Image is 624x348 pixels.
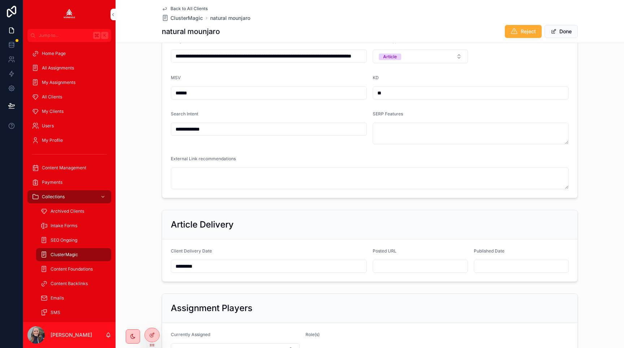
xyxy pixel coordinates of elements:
[210,14,250,22] a: natural mounjaro
[27,29,111,42] button: Jump to...K
[36,263,111,276] a: Content Foundations
[51,295,64,301] span: Emails
[23,42,116,322] div: scrollable content
[27,190,111,203] a: Collections
[171,219,234,230] h2: Article Delivery
[305,332,320,337] span: Role(s)
[51,252,78,258] span: ClusterMagic
[545,25,578,38] button: Done
[42,165,86,171] span: Content Management
[27,90,111,103] a: All Clients
[51,310,60,315] span: SMS
[36,306,111,319] a: SMS
[42,65,74,71] span: All Assignments
[51,223,77,229] span: Intake Forms
[162,26,220,37] h1: natural mounjaro
[373,248,396,254] span: Posted URL
[171,332,210,337] span: Currently Assigned
[373,111,403,116] span: SERP Features
[521,28,536,35] span: Reject
[42,51,66,56] span: Home Page
[162,6,208,12] a: Back to All Clients
[170,14,203,22] span: ClusterMagic
[42,80,75,85] span: My Assignments
[36,248,111,261] a: ClusterMagic
[42,94,62,100] span: All Clients
[51,266,93,272] span: Content Foundations
[42,179,62,185] span: Payments
[42,194,65,200] span: Collections
[373,50,468,63] button: Select Button
[36,205,111,218] a: Archived Clients
[27,119,111,132] a: Users
[39,33,90,38] span: Jump to...
[27,105,111,118] a: My Clients
[51,331,92,339] p: [PERSON_NAME]
[42,123,54,129] span: Users
[36,219,111,232] a: Intake Forms
[51,281,88,287] span: Content Backlinks
[27,61,111,75] a: All Assignments
[27,161,111,174] a: Content Management
[27,176,111,189] a: Payments
[36,234,111,247] a: SEO Ongoing
[171,302,252,314] h2: Assignment Players
[27,134,111,147] a: My Profile
[51,237,77,243] span: SEO Ongoing
[171,248,212,254] span: Client Delivery Date
[170,6,208,12] span: Back to All Clients
[42,109,64,114] span: My Clients
[42,137,63,143] span: My Profile
[373,75,379,80] span: KD
[162,14,203,22] a: ClusterMagic
[36,292,111,305] a: Emails
[27,76,111,89] a: My Assignments
[51,208,84,214] span: Archived Clients
[36,277,111,290] a: Content Backlinks
[27,47,111,60] a: Home Page
[383,54,397,60] div: Article
[474,248,504,254] span: Published Date
[102,33,108,38] span: K
[171,75,181,80] span: MSV
[171,111,198,116] span: Search Intent
[171,156,236,161] span: External Link recommendations
[505,25,542,38] button: Reject
[64,9,75,20] img: App logo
